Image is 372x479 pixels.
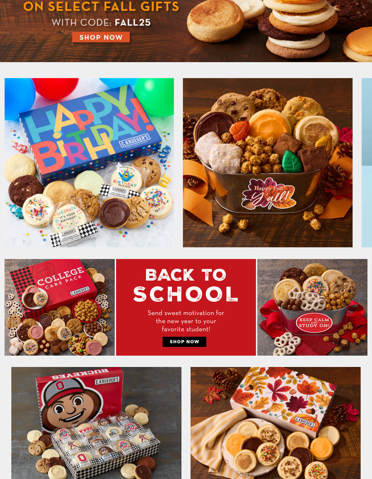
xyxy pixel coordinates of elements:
img: C.Krueger's Special Offer [5,259,367,356]
img: Happy Fall, Y’all Gift Pail – Cookies and Snacks [183,78,353,248]
img: Birthday Celebration Cookie Gift Boxes - Assorted Cookies [5,78,174,248]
